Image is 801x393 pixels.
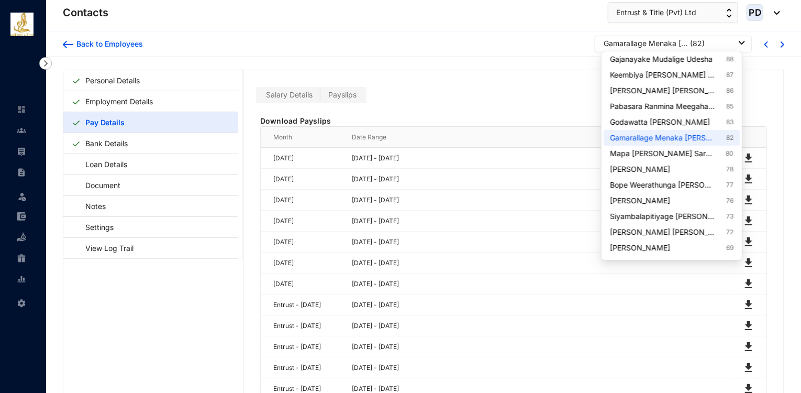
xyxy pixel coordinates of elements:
[352,363,730,373] p: [DATE] - [DATE]
[8,227,34,248] li: Loan
[8,248,34,269] li: Gratuity
[608,2,738,23] button: Entrust & Title (Pvt) Ltd
[8,162,34,183] li: Contracts
[8,269,34,290] li: Reports
[352,237,730,247] p: [DATE] - [DATE]
[739,41,745,45] img: dropdown-black.8e83cc76930a90b1a4fdb6d089b7bf3a.svg
[742,362,755,374] img: download-black.71b825375326cd126c6e7206129a6cc1.svg
[72,154,131,175] a: Loan Details
[17,191,27,202] img: leave-unselected.2934df6273408c3f84d9.svg
[764,41,768,48] img: chevron-left-blue.0fda5800d0a05439ff8ddef8047136d5.svg
[81,112,129,133] a: Pay Details
[266,90,313,99] span: Salary Details
[273,300,339,310] p: Entrust - [DATE]
[610,85,733,96] a: [PERSON_NAME] [PERSON_NAME]86
[17,147,26,156] img: payroll-unselected.b590312f920e76f0c668.svg
[352,279,730,289] p: [DATE] - [DATE]
[17,275,26,284] img: report-unselected.e6a6b4230fc7da01f883.svg
[63,41,73,48] img: arrow-backward-blue.96c47016eac47e06211658234db6edf5.svg
[81,133,132,154] a: Bank Details
[273,153,339,163] p: [DATE]
[17,299,26,308] img: settings-unselected.1febfda315e6e19643a1.svg
[273,363,339,373] p: Entrust - [DATE]
[17,212,26,221] img: expense-unselected.2edcf0507c847f3e9e96.svg
[17,254,26,263] img: gratuity-unselected.a8c340787eea3cf492d7.svg
[352,174,730,184] p: [DATE] - [DATE]
[769,11,780,15] img: dropdown-black.8e83cc76930a90b1a4fdb6d089b7bf3a.svg
[72,216,117,238] a: Settings
[273,342,339,352] p: Entrust - [DATE]
[273,174,339,184] p: [DATE]
[63,39,143,49] a: Back to Employees
[339,127,730,148] th: Date Range
[72,174,124,196] a: Document
[742,257,755,269] img: download-black.71b825375326cd126c6e7206129a6cc1.svg
[352,342,730,352] p: [DATE] - [DATE]
[610,54,733,64] a: Gajanayake Mudalige Udesha88
[610,101,733,112] a: Pabasara Ranmina Meegahakumbura85
[604,38,687,49] div: Gamarallage Menaka [PERSON_NAME]
[610,133,733,143] a: Gamarallage Menaka [PERSON_NAME]82
[17,233,26,242] img: loan-unselected.d74d20a04637f2d15ab5.svg
[610,180,733,190] a: Bope Weerathunga [PERSON_NAME]77
[352,195,730,205] p: [DATE] - [DATE]
[610,164,733,174] a: [PERSON_NAME]78
[610,195,733,206] a: [PERSON_NAME]76
[81,70,144,91] a: Personal Details
[72,237,137,259] a: View Log Trail
[260,116,767,126] p: Download Payslips
[610,258,733,269] a: Pelendagama [PERSON_NAME] Nirmana Rukmal67
[742,341,755,353] img: download-black.71b825375326cd126c6e7206129a6cc1.svg
[273,237,339,247] p: [DATE]
[352,216,730,226] p: [DATE] - [DATE]
[742,215,755,227] img: download-black.71b825375326cd126c6e7206129a6cc1.svg
[749,8,761,17] span: PD
[742,236,755,248] img: download-black.71b825375326cd126c6e7206129a6cc1.svg
[610,227,733,237] a: [PERSON_NAME] [PERSON_NAME]72
[273,321,339,331] p: Entrust - [DATE]
[610,148,733,159] a: Mapa [PERSON_NAME] Sarathchandra80
[261,127,339,148] th: Month
[17,126,26,135] img: people-unselected.118708e94b43a90eceab.svg
[610,211,733,222] a: Siyambalapitiyage [PERSON_NAME] [PERSON_NAME]73
[352,153,730,163] p: [DATE] - [DATE]
[8,120,34,141] li: Contacts
[742,278,755,290] img: download-black.71b825375326cd126c6e7206129a6cc1.svg
[742,194,755,206] img: download-black.71b825375326cd126c6e7206129a6cc1.svg
[742,320,755,332] img: download-black.71b825375326cd126c6e7206129a6cc1.svg
[727,8,732,18] img: up-down-arrow.74152d26bf9780fbf563ca9c90304185.svg
[8,141,34,162] li: Payroll
[273,216,339,226] p: [DATE]
[273,258,339,268] p: [DATE]
[17,168,26,177] img: contract-unselected.99e2b2107c0a7dd48938.svg
[63,5,108,20] p: Contacts
[72,195,109,217] a: Notes
[8,99,34,120] li: Home
[690,38,705,49] p: ( 82 )
[616,7,696,18] span: Entrust & Title (Pvt) Ltd
[10,13,34,36] img: logo
[73,39,143,49] div: Back to Employees
[17,105,26,114] img: home-unselected.a29eae3204392db15eaf.svg
[742,173,755,185] img: download-black.71b825375326cd126c6e7206129a6cc1.svg
[273,195,339,205] p: [DATE]
[352,258,730,268] p: [DATE] - [DATE]
[81,91,157,112] a: Employment Details
[610,117,733,127] a: Godawatta [PERSON_NAME]83
[610,243,733,253] a: [PERSON_NAME]69
[610,70,733,80] a: Keembiya [PERSON_NAME] Madhushan87
[781,41,784,48] img: chevron-right-blue.16c49ba0fe93ddb13f341d83a2dbca89.svg
[742,152,755,165] img: download-black.71b825375326cd126c6e7206129a6cc1.svg
[352,300,730,310] p: [DATE] - [DATE]
[273,279,339,289] p: [DATE]
[39,57,52,70] img: nav-icon-right.af6afadce00d159da59955279c43614e.svg
[8,206,34,227] li: Expenses
[742,299,755,311] img: download-black.71b825375326cd126c6e7206129a6cc1.svg
[328,90,357,99] span: Payslips
[352,321,730,331] p: [DATE] - [DATE]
